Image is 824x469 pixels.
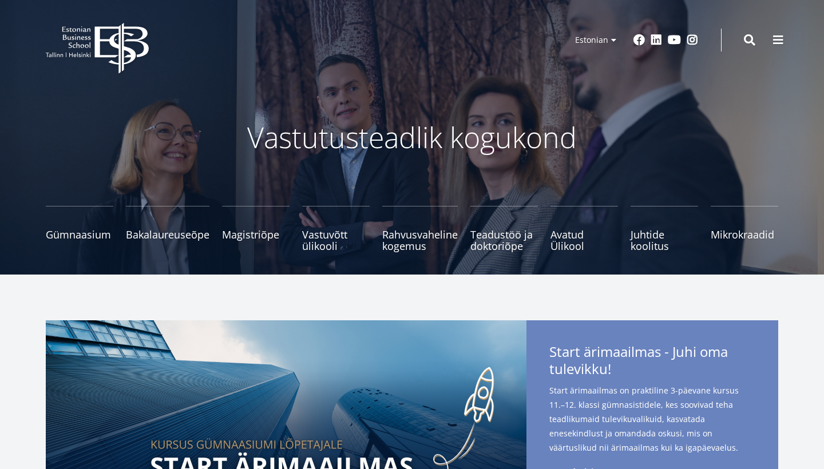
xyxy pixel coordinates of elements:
span: Teadustöö ja doktoriõpe [470,229,538,252]
span: Rahvusvaheline kogemus [382,229,458,252]
a: Instagram [687,34,698,46]
a: Youtube [668,34,681,46]
span: Mikrokraadid [711,229,778,240]
span: tulevikku! [549,360,611,377]
a: Bakalaureuseõpe [126,206,209,252]
a: Avatud Ülikool [550,206,618,252]
span: Start ärimaailmas on praktiline 3-päevane kursus 11.–12. klassi gümnasistidele, kes soovivad teha... [549,383,755,455]
a: Facebook [633,34,645,46]
a: Teadustöö ja doktoriõpe [470,206,538,252]
p: Vastutusteadlik kogukond [109,120,715,154]
span: Avatud Ülikool [550,229,618,252]
a: Vastuvõtt ülikooli [302,206,370,252]
span: Magistriõpe [222,229,290,240]
span: Bakalaureuseõpe [126,229,209,240]
a: Gümnaasium [46,206,113,252]
span: Gümnaasium [46,229,113,240]
span: Start ärimaailmas - Juhi oma [549,343,755,381]
a: Mikrokraadid [711,206,778,252]
a: Linkedin [651,34,662,46]
span: Vastuvõtt ülikooli [302,229,370,252]
a: Rahvusvaheline kogemus [382,206,458,252]
a: Juhtide koolitus [631,206,698,252]
a: Magistriõpe [222,206,290,252]
span: Juhtide koolitus [631,229,698,252]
